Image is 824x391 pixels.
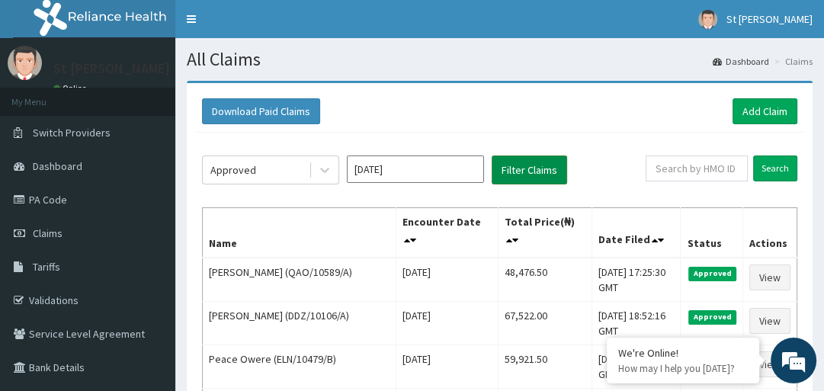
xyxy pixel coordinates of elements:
[688,310,736,324] span: Approved
[203,208,396,258] th: Name
[396,345,499,389] td: [DATE]
[53,83,90,94] a: Online
[396,258,499,302] td: [DATE]
[210,162,256,178] div: Approved
[698,10,717,29] img: User Image
[618,346,748,360] div: We're Online!
[396,302,499,345] td: [DATE]
[203,258,396,302] td: [PERSON_NAME] (QAO/10589/A)
[492,155,567,184] button: Filter Claims
[646,155,748,181] input: Search by HMO ID
[726,12,813,26] span: St [PERSON_NAME]
[33,260,60,274] span: Tariffs
[203,345,396,389] td: Peace Owere (ELN/10479/B)
[733,98,797,124] a: Add Claim
[499,208,592,258] th: Total Price(₦)
[749,308,790,334] a: View
[771,55,813,68] li: Claims
[347,155,484,183] input: Select Month and Year
[33,159,82,173] span: Dashboard
[618,362,748,375] p: How may I help you today?
[753,155,797,181] input: Search
[187,50,813,69] h1: All Claims
[592,208,681,258] th: Date Filed
[499,345,592,389] td: 59,921.50
[592,345,681,389] td: [DATE] 08:28:22 GMT
[713,55,769,68] a: Dashboard
[592,302,681,345] td: [DATE] 18:52:16 GMT
[202,98,320,124] button: Download Paid Claims
[688,267,736,280] span: Approved
[749,351,790,377] a: View
[749,264,790,290] a: View
[396,208,499,258] th: Encounter Date
[681,208,743,258] th: Status
[33,126,111,139] span: Switch Providers
[592,258,681,302] td: [DATE] 17:25:30 GMT
[742,208,797,258] th: Actions
[499,302,592,345] td: 67,522.00
[33,226,63,240] span: Claims
[53,62,170,75] p: St [PERSON_NAME]
[8,46,42,80] img: User Image
[499,258,592,302] td: 48,476.50
[203,302,396,345] td: [PERSON_NAME] (DDZ/10106/A)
